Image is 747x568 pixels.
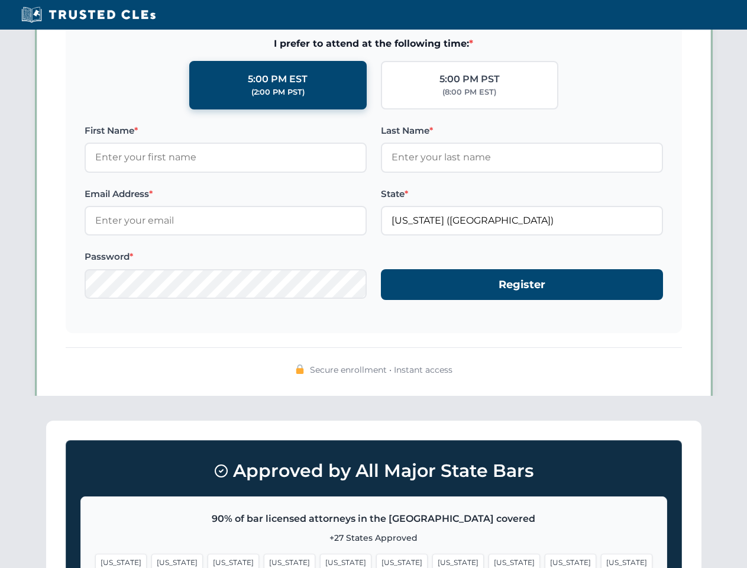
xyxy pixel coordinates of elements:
[85,143,367,172] input: Enter your first name
[85,36,663,51] span: I prefer to attend at the following time:
[85,250,367,264] label: Password
[95,531,652,544] p: +27 States Approved
[381,187,663,201] label: State
[80,455,667,487] h3: Approved by All Major State Bars
[310,363,452,376] span: Secure enrollment • Instant access
[381,143,663,172] input: Enter your last name
[95,511,652,527] p: 90% of bar licensed attorneys in the [GEOGRAPHIC_DATA] covered
[442,86,496,98] div: (8:00 PM EST)
[18,6,159,24] img: Trusted CLEs
[295,364,305,374] img: 🔒
[381,124,663,138] label: Last Name
[381,206,663,235] input: Georgia (GA)
[85,206,367,235] input: Enter your email
[251,86,305,98] div: (2:00 PM PST)
[85,124,367,138] label: First Name
[85,187,367,201] label: Email Address
[381,269,663,301] button: Register
[248,72,308,87] div: 5:00 PM EST
[439,72,500,87] div: 5:00 PM PST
